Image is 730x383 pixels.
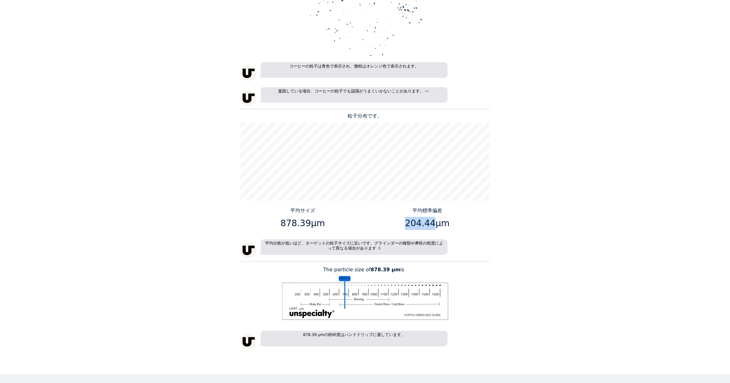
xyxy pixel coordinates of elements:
[261,331,448,346] p: 878.39 µmの粉砕度はハンドドリップに適しています。
[371,267,401,273] b: 878.39 μm
[261,239,448,255] p: 平均分散が低いほど、ターゲットの粒子サイズに近いです。グラインダーの種類や摩耗の程度によって異なる場合があります :)
[240,266,490,273] p: The particle size of is
[261,62,448,78] p: コーヒーの粒子は青色で表示され、微粉はオレンジ色で表示されます。
[240,90,256,106] img: unspecialty-logo
[339,277,350,280] tspan: 平均サイズ
[367,217,487,230] p: 204.44μm
[240,112,490,120] p: 粒子分布です。
[367,207,487,214] p: 平均標準偏差
[261,87,448,103] p: 凝固している場合、コーヒーの粒子でも認識がうまくいかないことがあります。 👀
[243,207,363,214] p: 平均サイズ
[240,65,256,81] img: unspecialty-logo
[243,217,363,230] p: 878.39μm
[240,242,256,258] img: unspecialty-logo
[240,334,256,349] img: unspecialty-logo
